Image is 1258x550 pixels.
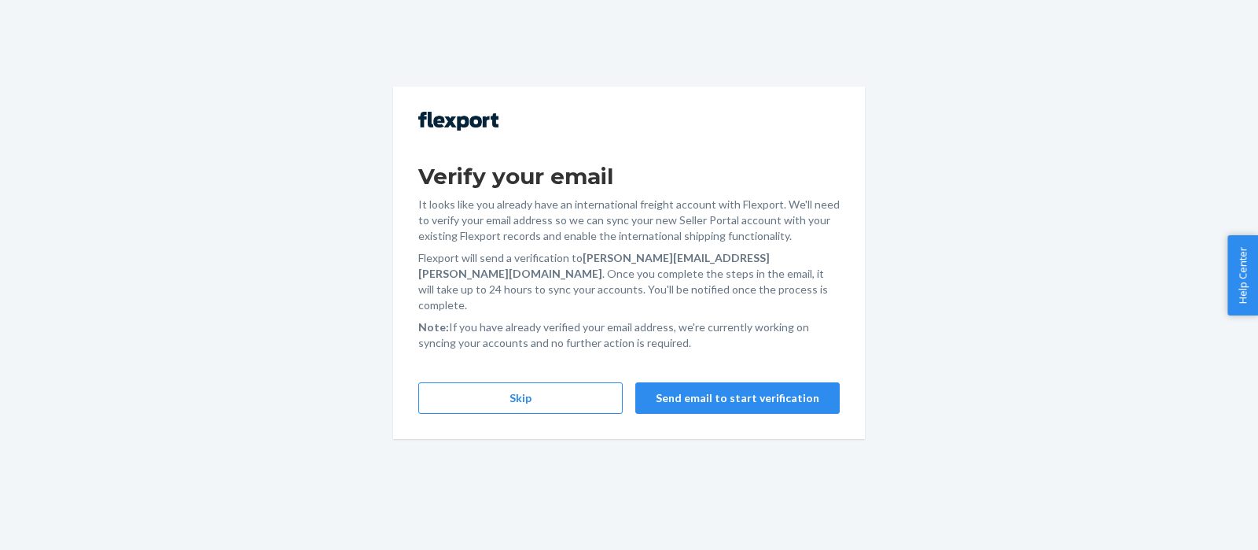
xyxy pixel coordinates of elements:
[418,251,770,280] strong: [PERSON_NAME][EMAIL_ADDRESS][PERSON_NAME][DOMAIN_NAME]
[418,112,498,131] img: Flexport logo
[418,319,840,351] p: If you have already verified your email address, we're currently working on syncing your accounts...
[418,162,840,190] h1: Verify your email
[418,197,840,244] p: It looks like you already have an international freight account with Flexport. We'll need to veri...
[1227,235,1258,316] button: Help Center
[635,382,840,414] button: Send email to start verification
[418,382,623,414] button: Skip
[418,250,840,313] p: Flexport will send a verification to . Once you complete the steps in the email, it will take up ...
[418,320,449,334] strong: Note:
